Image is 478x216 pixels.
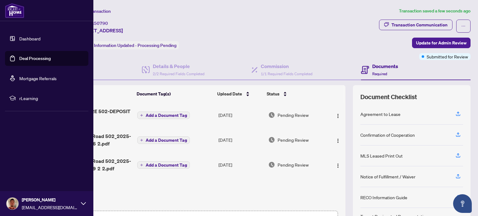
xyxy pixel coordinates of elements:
img: Document Status [268,136,275,143]
span: Add a Document Tag [146,113,187,117]
span: plus [140,163,143,167]
img: Document Status [268,112,275,118]
span: plus [140,114,143,117]
div: Agreement to Lease [360,111,401,117]
button: Add a Document Tag [137,112,190,119]
h4: Documents [372,62,398,70]
a: Mortgage Referrals [19,76,57,81]
td: [DATE] [216,152,266,177]
a: Deal Processing [19,56,51,61]
button: Transaction Communication [379,20,452,30]
span: Pending Review [278,112,309,118]
span: [PERSON_NAME] [22,196,78,203]
th: Document Tag(s) [134,85,215,103]
button: Logo [333,110,343,120]
button: Add a Document Tag [137,161,190,169]
button: Add a Document Tag [137,111,190,119]
img: Profile Icon [7,198,18,209]
th: Status [264,85,326,103]
div: RECO Information Guide [360,194,407,201]
img: Logo [335,163,340,168]
span: 363 LAKESHORE 502-DEPOSIT RECEIPT.pdf [57,108,133,122]
span: 50790 [94,21,108,26]
span: Pending Review [278,161,309,168]
span: Pending Review [278,136,309,143]
td: [DATE] [216,127,266,152]
span: [EMAIL_ADDRESS][DOMAIN_NAME] [22,204,78,211]
span: Update for Admin Review [416,38,466,48]
img: Logo [335,113,340,118]
span: Upload Date [217,90,242,97]
span: Submitted for Review [427,53,468,60]
button: Logo [333,160,343,170]
span: Document Checklist [360,93,417,101]
button: Add a Document Tag [137,136,190,144]
button: Open asap [453,194,472,213]
span: 363 Lakeshore Road 502_2025-08-29 00_32_39 2 2.pdf [57,157,133,172]
span: rLearning [19,95,84,102]
img: Logo [335,138,340,143]
span: [STREET_ADDRESS] [77,27,123,34]
span: plus [140,139,143,142]
span: View Transaction [77,8,111,14]
div: Notice of Fulfillment / Waiver [360,173,415,180]
span: Add a Document Tag [146,138,187,142]
span: Status [267,90,279,97]
th: (3) File Name [54,85,134,103]
button: Logo [333,135,343,145]
span: 1/1 Required Fields Completed [261,71,312,76]
td: [DATE] [216,103,266,127]
div: MLS Leased Print Out [360,152,403,159]
span: 363 Lakeshore Road 502_2025-08-29 01_26_36 2.pdf [57,132,133,147]
img: logo [5,3,24,18]
span: ellipsis [461,24,466,28]
h4: Details & People [153,62,204,70]
span: Information Updated - Processing Pending [94,43,176,48]
span: Required [372,71,387,76]
span: Add a Document Tag [146,163,187,167]
th: Upload Date [215,85,264,103]
a: Dashboard [19,36,40,41]
article: Transaction saved a few seconds ago [399,7,471,15]
div: Confirmation of Cooperation [360,131,415,138]
button: Add a Document Tag [137,136,190,144]
h4: Commission [261,62,312,70]
div: Transaction Communication [391,20,448,30]
span: 2/2 Required Fields Completed [153,71,204,76]
button: Update for Admin Review [412,38,471,48]
img: Document Status [268,161,275,168]
div: Status: [77,41,179,49]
